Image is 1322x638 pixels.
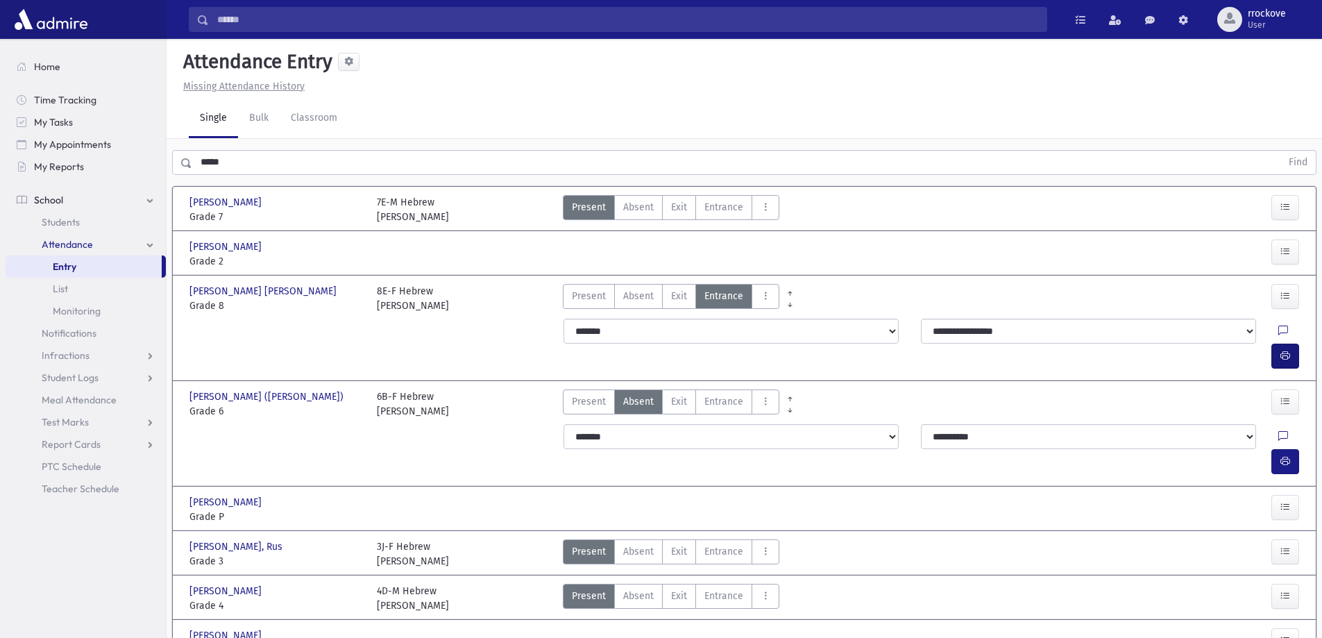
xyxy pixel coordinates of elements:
div: 7E-M Hebrew [PERSON_NAME] [377,195,449,224]
span: Attendance [42,238,93,251]
a: Students [6,211,166,233]
a: Bulk [238,99,280,138]
span: Meal Attendance [42,394,117,406]
u: Missing Attendance History [183,81,305,92]
span: [PERSON_NAME] [189,584,264,598]
a: Time Tracking [6,89,166,111]
span: Present [572,200,606,215]
a: Entry [6,255,162,278]
a: List [6,278,166,300]
span: Report Cards [42,438,101,451]
span: [PERSON_NAME] [189,495,264,510]
span: Entrance [704,544,743,559]
div: AttTypes [563,195,779,224]
div: AttTypes [563,389,779,419]
span: Grade 7 [189,210,363,224]
span: rrockove [1248,8,1286,19]
a: My Appointments [6,133,166,156]
button: Find [1280,151,1316,174]
span: Absent [623,200,654,215]
span: Students [42,216,80,228]
span: Present [572,394,606,409]
span: Grade 8 [189,299,363,313]
span: Exit [671,200,687,215]
span: Teacher Schedule [42,482,119,495]
a: Student Logs [6,367,166,389]
h5: Attendance Entry [178,50,332,74]
a: Teacher Schedule [6,478,166,500]
span: Entrance [704,589,743,603]
span: Monitoring [53,305,101,317]
a: Classroom [280,99,348,138]
span: My Tasks [34,116,73,128]
img: AdmirePro [11,6,91,33]
a: School [6,189,166,211]
span: Grade P [189,510,363,524]
span: Grade 4 [189,598,363,613]
a: My Reports [6,156,166,178]
span: [PERSON_NAME], Rus [189,539,285,554]
div: 8E-F Hebrew [PERSON_NAME] [377,284,449,313]
span: Exit [671,394,687,409]
span: [PERSON_NAME] ([PERSON_NAME]) [189,389,346,404]
span: Absent [623,544,654,559]
span: [PERSON_NAME] [189,195,264,210]
a: My Tasks [6,111,166,133]
span: [PERSON_NAME] [189,240,264,254]
span: Absent [623,394,654,409]
span: Student Logs [42,371,99,384]
span: Exit [671,289,687,303]
span: Grade 3 [189,554,363,569]
a: Report Cards [6,433,166,455]
div: 4D-M Hebrew [PERSON_NAME] [377,584,449,613]
span: My Reports [34,160,84,173]
a: Test Marks [6,411,166,433]
span: List [53,283,68,295]
div: AttTypes [563,284,779,313]
span: Time Tracking [34,94,96,106]
span: School [34,194,63,206]
a: Meal Attendance [6,389,166,411]
span: Present [572,544,606,559]
a: PTC Schedule [6,455,166,478]
a: Attendance [6,233,166,255]
span: Present [572,589,606,603]
span: Exit [671,589,687,603]
div: 6B-F Hebrew [PERSON_NAME] [377,389,449,419]
div: AttTypes [563,539,779,569]
div: 3J-F Hebrew [PERSON_NAME] [377,539,449,569]
span: Notifications [42,327,96,339]
span: Absent [623,589,654,603]
span: Entrance [704,289,743,303]
span: Grade 2 [189,254,363,269]
span: Test Marks [42,416,89,428]
input: Search [209,7,1046,32]
span: Present [572,289,606,303]
span: Entrance [704,394,743,409]
span: Absent [623,289,654,303]
span: Grade 6 [189,404,363,419]
div: AttTypes [563,584,779,613]
span: Exit [671,544,687,559]
span: Infractions [42,349,90,362]
span: User [1248,19,1286,31]
span: My Appointments [34,138,111,151]
a: Monitoring [6,300,166,322]
a: Home [6,56,166,78]
a: Notifications [6,322,166,344]
span: Entrance [704,200,743,215]
span: [PERSON_NAME] [PERSON_NAME] [189,284,339,299]
span: PTC Schedule [42,460,101,473]
span: Entry [53,260,76,273]
a: Missing Attendance History [178,81,305,92]
a: Single [189,99,238,138]
a: Infractions [6,344,166,367]
span: Home [34,60,60,73]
